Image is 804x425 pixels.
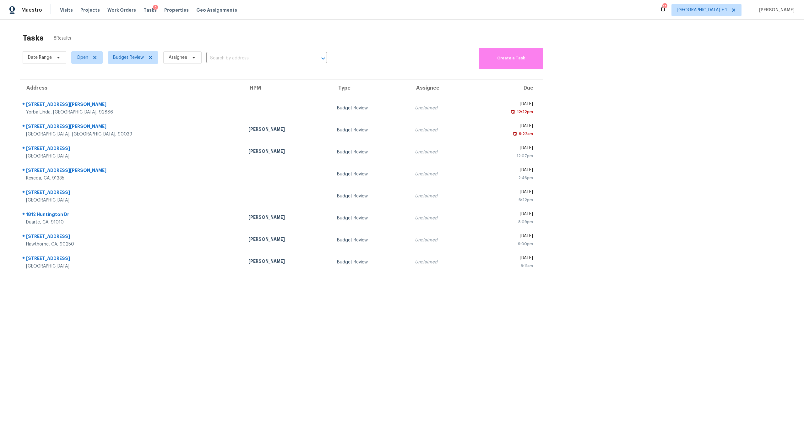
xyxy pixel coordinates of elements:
[415,171,467,177] div: Unclaimed
[337,259,405,265] div: Budget Review
[113,54,144,61] span: Budget Review
[26,219,238,225] div: Duarte, CA, 91010
[26,263,238,269] div: [GEOGRAPHIC_DATA]
[206,53,309,63] input: Search by address
[477,167,533,175] div: [DATE]
[337,215,405,221] div: Budget Review
[477,263,533,269] div: 9:11am
[477,145,533,153] div: [DATE]
[26,131,238,137] div: [GEOGRAPHIC_DATA], [GEOGRAPHIC_DATA], 90039
[26,145,238,153] div: [STREET_ADDRESS]
[511,109,516,115] img: Overdue Alarm Icon
[518,131,533,137] div: 9:22am
[164,7,189,13] span: Properties
[28,54,52,61] span: Date Range
[415,259,467,265] div: Unclaimed
[332,80,410,97] th: Type
[415,193,467,199] div: Unclaimed
[757,7,795,13] span: [PERSON_NAME]
[677,7,727,13] span: [GEOGRAPHIC_DATA] + 1
[60,7,73,13] span: Visits
[26,197,238,203] div: [GEOGRAPHIC_DATA]
[477,233,533,241] div: [DATE]
[477,189,533,197] div: [DATE]
[415,127,467,133] div: Unclaimed
[337,237,405,243] div: Budget Review
[26,153,238,159] div: [GEOGRAPHIC_DATA]
[477,219,533,225] div: 8:09pm
[248,214,327,222] div: [PERSON_NAME]
[477,211,533,219] div: [DATE]
[248,126,327,134] div: [PERSON_NAME]
[248,236,327,244] div: [PERSON_NAME]
[479,48,543,69] button: Create a Task
[477,101,533,109] div: [DATE]
[415,105,467,111] div: Unclaimed
[54,35,71,41] span: 8 Results
[482,55,540,62] span: Create a Task
[26,109,238,115] div: Yorba Linda, [GEOGRAPHIC_DATA], 92886
[415,215,467,221] div: Unclaimed
[337,171,405,177] div: Budget Review
[26,241,238,247] div: Hawthorne, CA, 90250
[26,211,238,219] div: 1812 Huntington Dr
[107,7,136,13] span: Work Orders
[477,123,533,131] div: [DATE]
[337,105,405,111] div: Budget Review
[410,80,472,97] th: Assignee
[153,5,158,11] div: 2
[248,148,327,156] div: [PERSON_NAME]
[196,7,237,13] span: Geo Assignments
[23,35,44,41] h2: Tasks
[20,80,243,97] th: Address
[80,7,100,13] span: Projects
[513,131,518,137] img: Overdue Alarm Icon
[477,175,533,181] div: 2:46pm
[477,197,533,203] div: 6:22pm
[337,149,405,155] div: Budget Review
[21,7,42,13] span: Maestro
[169,54,187,61] span: Assignee
[472,80,543,97] th: Due
[248,258,327,266] div: [PERSON_NAME]
[477,153,533,159] div: 12:07pm
[415,237,467,243] div: Unclaimed
[26,189,238,197] div: [STREET_ADDRESS]
[26,101,238,109] div: [STREET_ADDRESS][PERSON_NAME]
[26,255,238,263] div: [STREET_ADDRESS]
[26,175,238,181] div: Reseda, CA, 91335
[415,149,467,155] div: Unclaimed
[516,109,533,115] div: 12:22pm
[243,80,332,97] th: HPM
[144,8,157,12] span: Tasks
[319,54,328,63] button: Open
[77,54,88,61] span: Open
[337,193,405,199] div: Budget Review
[26,123,238,131] div: [STREET_ADDRESS][PERSON_NAME]
[477,241,533,247] div: 9:00pm
[477,255,533,263] div: [DATE]
[337,127,405,133] div: Budget Review
[662,4,667,10] div: 12
[26,167,238,175] div: [STREET_ADDRESS][PERSON_NAME]
[26,233,238,241] div: [STREET_ADDRESS]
